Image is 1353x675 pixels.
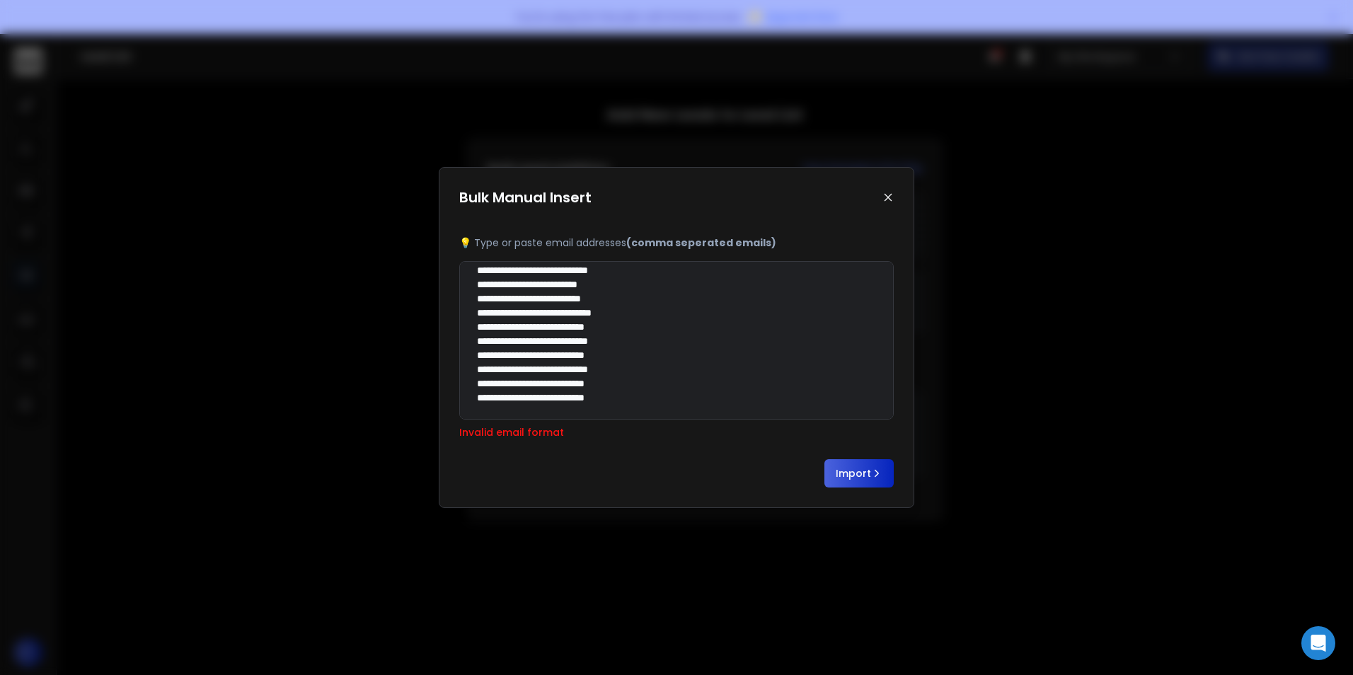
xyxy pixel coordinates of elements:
b: (comma seperated emails) [626,236,776,250]
p: Invalid email format [459,425,894,439]
div: Open Intercom Messenger [1301,626,1335,660]
button: Import [824,459,894,487]
h1: Bulk Manual Insert [459,187,592,207]
p: 💡 Type or paste email addresses [459,236,894,250]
